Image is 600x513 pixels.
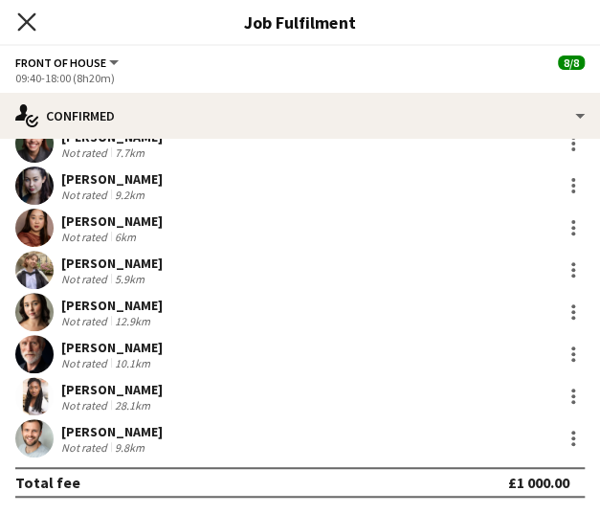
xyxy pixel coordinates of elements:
div: 28.1km [111,398,154,413]
div: 7.7km [111,145,148,160]
div: [PERSON_NAME] [61,212,163,230]
div: [PERSON_NAME] [61,297,163,314]
div: [PERSON_NAME] [61,255,163,272]
button: Front of House [15,56,122,70]
div: 9.8km [111,440,148,455]
div: Not rated [61,145,111,160]
span: 8/8 [558,56,585,70]
div: 5.9km [111,272,148,286]
div: [PERSON_NAME] [61,381,163,398]
div: Not rated [61,230,111,244]
div: Not rated [61,314,111,328]
div: Not rated [61,440,111,455]
div: 6km [111,230,140,244]
div: Total fee [15,473,80,492]
div: 9.2km [111,188,148,202]
div: Not rated [61,356,111,370]
div: 12.9km [111,314,154,328]
div: £1 000.00 [508,473,569,492]
div: 10.1km [111,356,154,370]
div: Not rated [61,398,111,413]
div: [PERSON_NAME] [61,170,163,188]
div: Not rated [61,272,111,286]
div: [PERSON_NAME] [61,423,163,440]
div: [PERSON_NAME] [61,339,163,356]
span: Front of House [15,56,106,70]
div: Not rated [61,188,111,202]
div: 09:40-18:00 (8h20m) [15,71,585,85]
